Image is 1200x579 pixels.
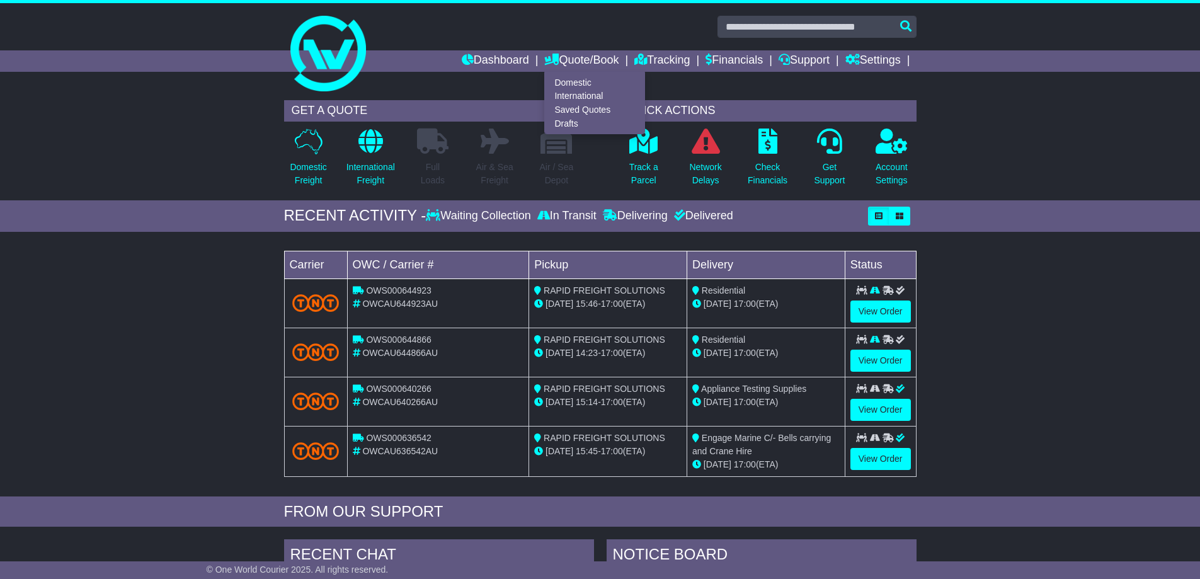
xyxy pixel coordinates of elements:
a: Tracking [634,50,690,72]
td: Delivery [687,251,845,278]
td: OWC / Carrier # [347,251,529,278]
span: OWS000644923 [366,285,431,295]
p: Track a Parcel [629,161,658,187]
p: Air / Sea Depot [540,161,574,187]
span: [DATE] [546,299,573,309]
div: (ETA) [692,396,840,409]
td: Pickup [529,251,687,278]
a: Financials [706,50,763,72]
td: Status [845,251,916,278]
span: OWCAU636542AU [362,446,438,456]
span: 15:45 [576,446,598,456]
span: [DATE] [546,348,573,358]
a: Quote/Book [544,50,619,72]
span: [DATE] [546,397,573,407]
p: Network Delays [689,161,721,187]
span: 14:23 [576,348,598,358]
div: (ETA) [692,297,840,311]
span: OWCAU640266AU [362,397,438,407]
p: Check Financials [748,161,787,187]
a: View Order [850,301,911,323]
div: FROM OUR SUPPORT [284,503,917,521]
span: OWS000636542 [366,433,431,443]
a: Support [779,50,830,72]
td: Carrier [284,251,347,278]
a: InternationalFreight [346,128,396,194]
p: Full Loads [417,161,449,187]
p: Domestic Freight [290,161,326,187]
a: NetworkDelays [689,128,722,194]
a: Track aParcel [629,128,659,194]
span: OWS000640266 [366,384,431,394]
a: View Order [850,448,911,470]
a: Domestic [545,76,644,89]
div: (ETA) [692,458,840,471]
span: 17:00 [734,348,756,358]
p: Account Settings [876,161,908,187]
div: (ETA) [692,347,840,360]
span: 15:14 [576,397,598,407]
a: Saved Quotes [545,103,644,117]
div: QUICK ACTIONS [619,100,917,122]
span: OWS000644866 [366,335,431,345]
span: Residential [702,285,745,295]
span: [DATE] [704,397,731,407]
span: © One World Courier 2025. All rights reserved. [207,565,389,575]
span: [DATE] [704,348,731,358]
a: Settings [845,50,901,72]
span: Appliance Testing Supplies [701,384,806,394]
span: 15:46 [576,299,598,309]
p: Air & Sea Freight [476,161,513,187]
a: View Order [850,399,911,421]
span: RAPID FREIGHT SOLUTIONS [544,433,665,443]
img: TNT_Domestic.png [292,442,340,459]
span: Engage Marine C/- Bells carrying and Crane Hire [692,433,831,456]
span: RAPID FREIGHT SOLUTIONS [544,335,665,345]
a: International [545,89,644,103]
a: Dashboard [462,50,529,72]
a: Drafts [545,117,644,130]
span: RAPID FREIGHT SOLUTIONS [544,285,665,295]
span: 17:00 [734,397,756,407]
div: In Transit [534,209,600,223]
p: Get Support [814,161,845,187]
a: CheckFinancials [747,128,788,194]
span: 17:00 [601,397,623,407]
img: TNT_Domestic.png [292,393,340,410]
span: 17:00 [601,446,623,456]
div: Quote/Book [544,72,645,134]
div: - (ETA) [534,396,682,409]
div: Delivered [671,209,733,223]
span: [DATE] [704,459,731,469]
a: AccountSettings [875,128,908,194]
div: NOTICE BOARD [607,539,917,573]
span: RAPID FREIGHT SOLUTIONS [544,384,665,394]
div: GET A QUOTE [284,100,581,122]
div: Waiting Collection [426,209,534,223]
p: International Freight [346,161,395,187]
a: View Order [850,350,911,372]
div: Delivering [600,209,671,223]
span: 17:00 [734,459,756,469]
div: - (ETA) [534,347,682,360]
div: RECENT ACTIVITY - [284,207,426,225]
span: 17:00 [601,348,623,358]
div: RECENT CHAT [284,539,594,573]
a: GetSupport [813,128,845,194]
span: 17:00 [734,299,756,309]
span: [DATE] [704,299,731,309]
span: 17:00 [601,299,623,309]
img: TNT_Domestic.png [292,343,340,360]
a: DomesticFreight [289,128,327,194]
span: OWCAU644866AU [362,348,438,358]
span: [DATE] [546,446,573,456]
img: TNT_Domestic.png [292,294,340,311]
span: Residential [702,335,745,345]
div: - (ETA) [534,445,682,458]
span: OWCAU644923AU [362,299,438,309]
div: - (ETA) [534,297,682,311]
